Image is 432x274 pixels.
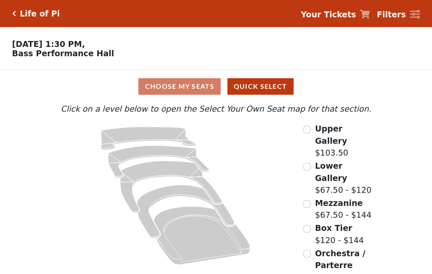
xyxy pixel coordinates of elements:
[315,222,364,246] label: $120 - $144
[315,124,347,145] span: Upper Gallery
[377,10,406,19] strong: Filters
[108,146,209,178] path: Lower Gallery - Seats Available: 64
[154,206,250,265] path: Orchestra / Parterre Circle - Seats Available: 30
[301,10,356,19] strong: Your Tickets
[20,9,60,19] h5: Life of Pi
[227,78,294,95] button: Quick Select
[301,8,370,21] a: Your Tickets
[315,223,352,233] span: Box Tier
[315,198,363,208] span: Mezzanine
[12,11,16,16] a: Click here to go back to filters
[315,197,372,221] label: $67.50 - $144
[101,127,196,150] path: Upper Gallery - Seats Available: 163
[377,8,420,21] a: Filters
[315,161,347,183] span: Lower Gallery
[315,160,372,196] label: $67.50 - $120
[315,123,372,159] label: $103.50
[60,103,372,115] p: Click on a level below to open the Select Your Own Seat map for that section.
